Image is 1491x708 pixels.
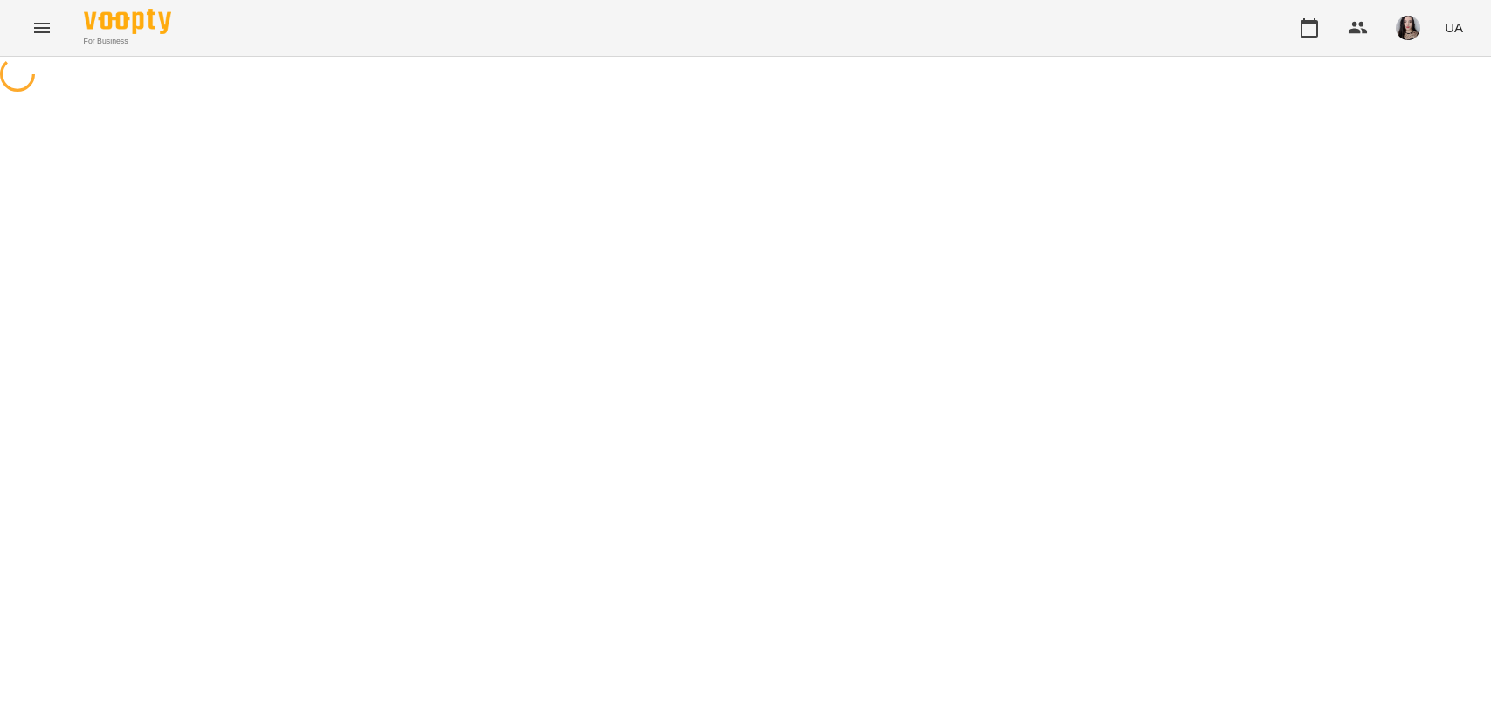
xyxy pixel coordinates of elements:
[21,7,63,49] button: Menu
[1445,18,1463,37] span: UA
[84,36,171,47] span: For Business
[84,9,171,34] img: Voopty Logo
[1438,11,1470,44] button: UA
[1396,16,1420,40] img: 23d2127efeede578f11da5c146792859.jpg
